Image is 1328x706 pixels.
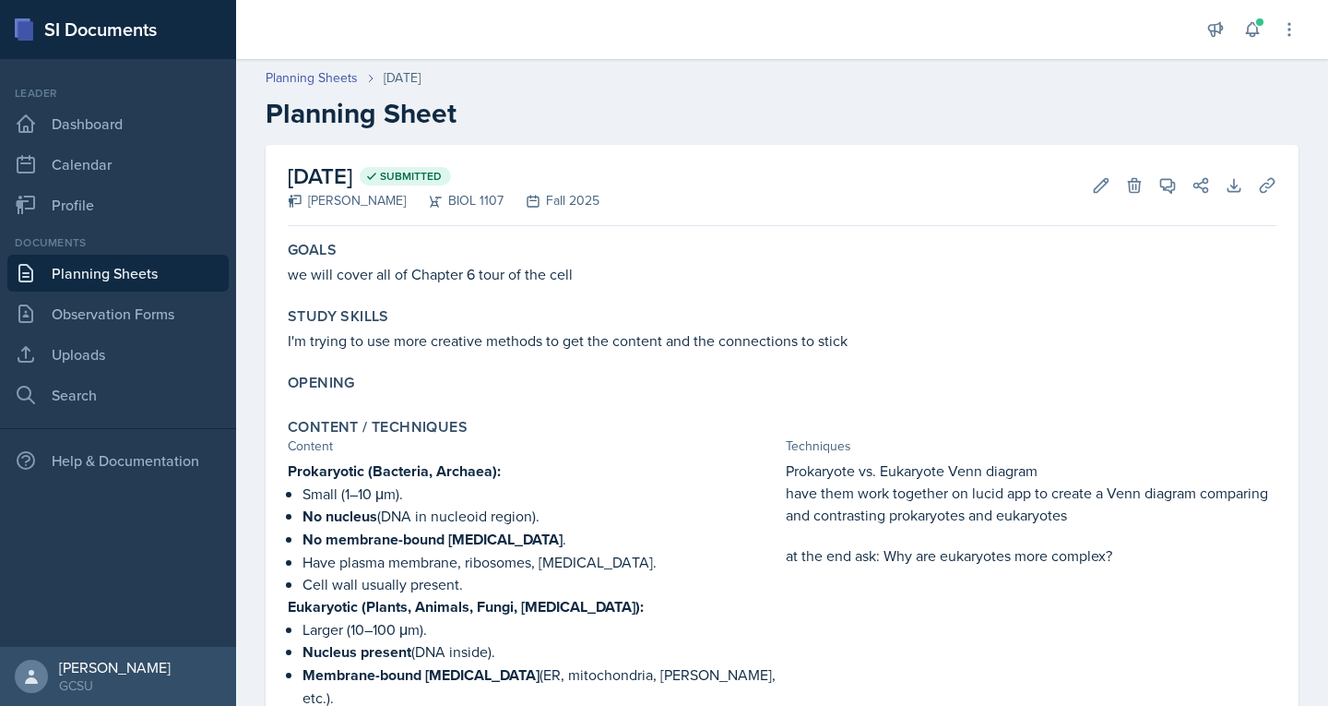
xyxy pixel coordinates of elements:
[302,551,778,573] p: Have plasma membrane, ribosomes, [MEDICAL_DATA].
[266,97,1298,130] h2: Planning Sheet
[302,618,778,640] p: Larger (10–100 μm).
[302,505,778,528] p: (DNA in nucleoid region).
[786,437,1276,456] div: Techniques
[288,418,468,437] label: Content / Techniques
[302,483,778,505] p: Small (1–10 μm).
[288,596,644,617] strong: Eukaryotic (Plants, Animals, Fungi, [MEDICAL_DATA]):
[7,105,229,142] a: Dashboard
[59,676,171,695] div: GCSU
[7,146,229,183] a: Calendar
[384,68,421,88] div: [DATE]
[288,160,599,193] h2: [DATE]
[302,529,563,550] strong: No membrane-bound [MEDICAL_DATA]
[504,191,599,210] div: Fall 2025
[302,641,411,663] strong: Nucleus present
[7,442,229,479] div: Help & Documentation
[786,544,1276,567] p: at the end ask: Why are eukaryotes more complex?
[7,186,229,223] a: Profile
[288,307,389,326] label: Study Skills
[288,461,501,482] strong: Prokaryotic (Bacteria, Archaea):
[7,234,229,251] div: Documents
[288,374,355,392] label: Opening
[288,263,1276,285] p: we will cover all of Chapter 6 tour of the cell
[406,191,504,210] div: BIOL 1107
[786,460,1276,482] p: Prokaryote vs. Eukaryote Venn diagram
[7,255,229,292] a: Planning Sheets
[302,640,778,664] p: (DNA inside).
[7,85,229,102] div: Leader
[7,295,229,332] a: Observation Forms
[288,437,778,456] div: Content
[302,506,377,527] strong: No nucleus
[302,664,539,686] strong: Membrane-bound [MEDICAL_DATA]
[786,482,1276,526] p: have them work together on lucid app to create a Venn diagram comparing and contrasting prokaryot...
[7,377,229,413] a: Search
[266,68,358,88] a: Planning Sheets
[288,329,1276,352] p: I'm trying to use more creative methods to get the content and the connections to stick
[380,169,442,184] span: Submitted
[59,658,171,676] div: [PERSON_NAME]
[288,241,337,259] label: Goals
[302,528,778,551] p: .
[7,336,229,373] a: Uploads
[302,573,778,595] p: Cell wall usually present.
[288,191,406,210] div: [PERSON_NAME]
